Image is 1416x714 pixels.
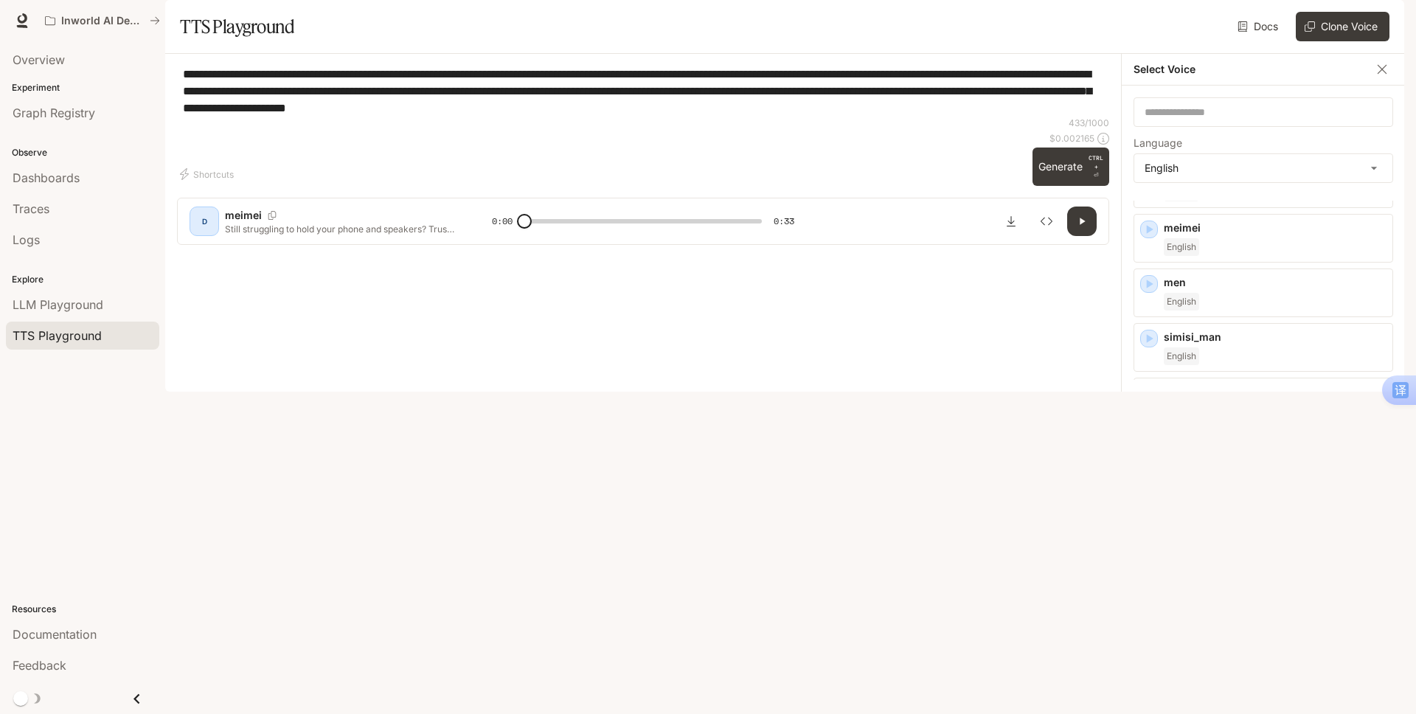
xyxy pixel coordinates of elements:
button: Shortcuts [177,162,240,186]
p: $ 0.002165 [1049,132,1094,145]
a: Docs [1235,12,1284,41]
p: meimei [1164,221,1386,235]
button: Copy Voice ID [262,211,282,220]
button: Download audio [996,207,1026,236]
p: Still struggling to hold your phone and speakers? Trust me, this product will make your life so m... [225,223,457,235]
p: CTRL + [1089,153,1103,171]
p: Inworld AI Demos [61,15,144,27]
div: English [1134,154,1392,182]
p: simisi_man [1164,330,1386,344]
p: Language [1134,138,1182,148]
button: GenerateCTRL +⏎ [1032,148,1109,186]
span: 0:33 [774,214,794,229]
span: 0:00 [492,214,513,229]
h1: TTS Playground [180,12,294,41]
p: men [1164,275,1386,290]
p: ⏎ [1089,153,1103,180]
span: English [1164,347,1199,365]
p: meimei [225,208,262,223]
span: English [1164,293,1199,311]
p: 433 / 1000 [1069,117,1109,129]
button: Clone Voice [1296,12,1389,41]
div: D [192,209,216,233]
button: All workspaces [38,6,167,35]
button: Inspect [1032,207,1061,236]
span: English [1164,238,1199,256]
